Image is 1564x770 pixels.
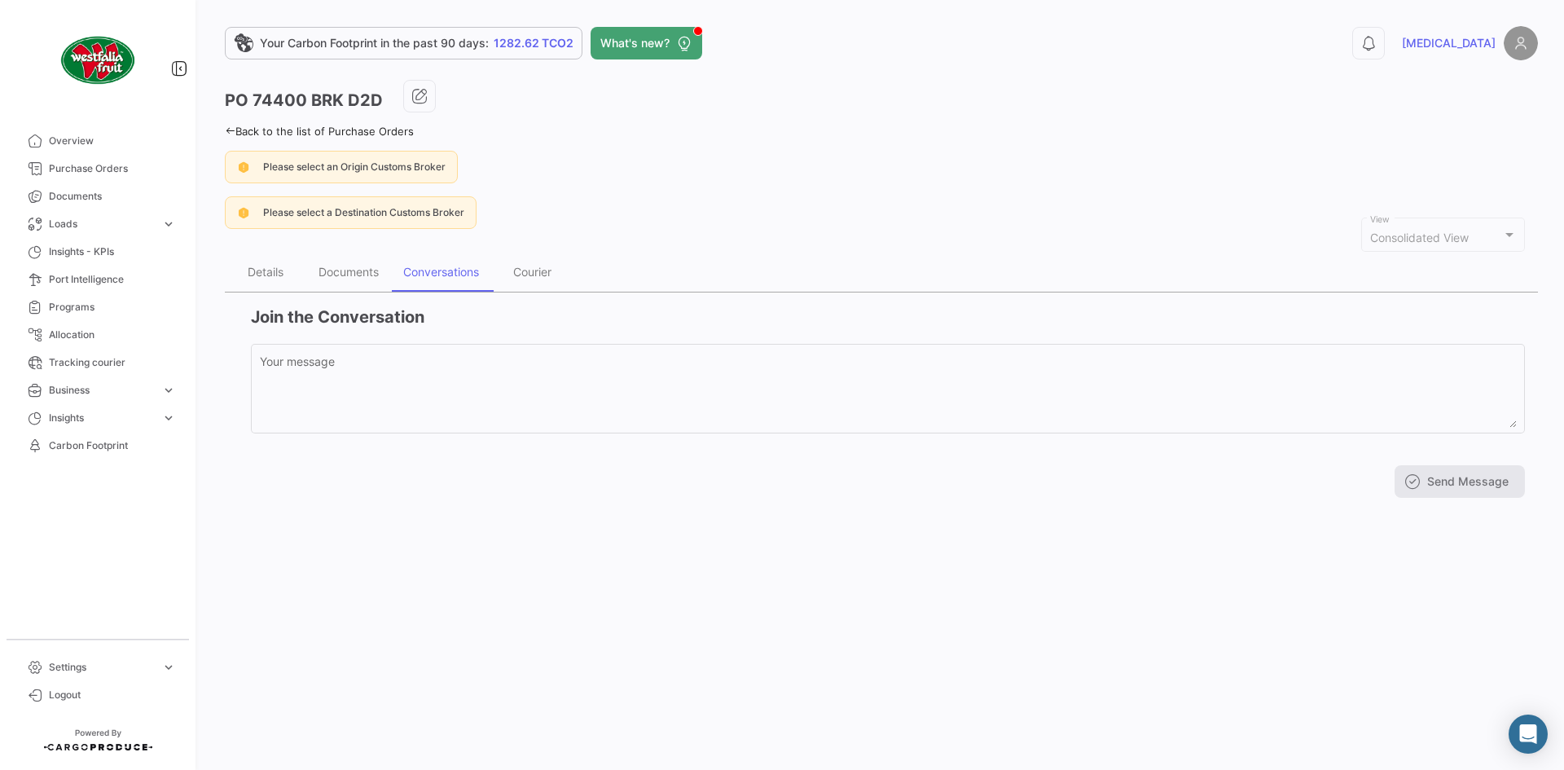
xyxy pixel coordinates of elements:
[13,349,182,376] a: Tracking courier
[161,383,176,398] span: expand_more
[1402,35,1496,51] span: [MEDICAL_DATA]
[494,35,573,51] span: 1282.62 TCO2
[49,411,155,425] span: Insights
[13,155,182,183] a: Purchase Orders
[260,35,489,51] span: Your Carbon Footprint in the past 90 days:
[251,306,1525,328] h3: Join the Conversation
[49,328,176,342] span: Allocation
[161,217,176,231] span: expand_more
[49,189,176,204] span: Documents
[1370,231,1469,244] mat-select-trigger: Consolidated View
[49,660,155,675] span: Settings
[13,432,182,460] a: Carbon Footprint
[591,27,702,59] button: What's new?
[225,125,414,138] a: Back to the list of Purchase Orders
[263,206,464,218] span: Please select a Destination Customs Broker
[319,265,379,279] div: Documents
[49,383,155,398] span: Business
[49,217,155,231] span: Loads
[248,265,283,279] div: Details
[13,293,182,321] a: Programs
[263,161,446,173] span: Please select an Origin Customs Broker
[161,660,176,675] span: expand_more
[1509,715,1548,754] div: Open Intercom Messenger
[161,411,176,425] span: expand_more
[600,35,670,51] span: What's new?
[49,300,176,315] span: Programs
[49,161,176,176] span: Purchase Orders
[13,183,182,210] a: Documents
[49,688,176,702] span: Logout
[403,265,479,279] div: Conversations
[13,266,182,293] a: Port Intelligence
[49,272,176,287] span: Port Intelligence
[49,134,176,148] span: Overview
[49,438,176,453] span: Carbon Footprint
[57,20,138,101] img: client-50.png
[1504,26,1538,60] img: placeholder-user.png
[49,244,176,259] span: Insights - KPIs
[513,265,551,279] div: Courier
[13,238,182,266] a: Insights - KPIs
[225,89,383,112] h3: PO 74400 BRK D2D
[13,321,182,349] a: Allocation
[225,27,582,59] a: Your Carbon Footprint in the past 90 days:1282.62 TCO2
[13,127,182,155] a: Overview
[49,355,176,370] span: Tracking courier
